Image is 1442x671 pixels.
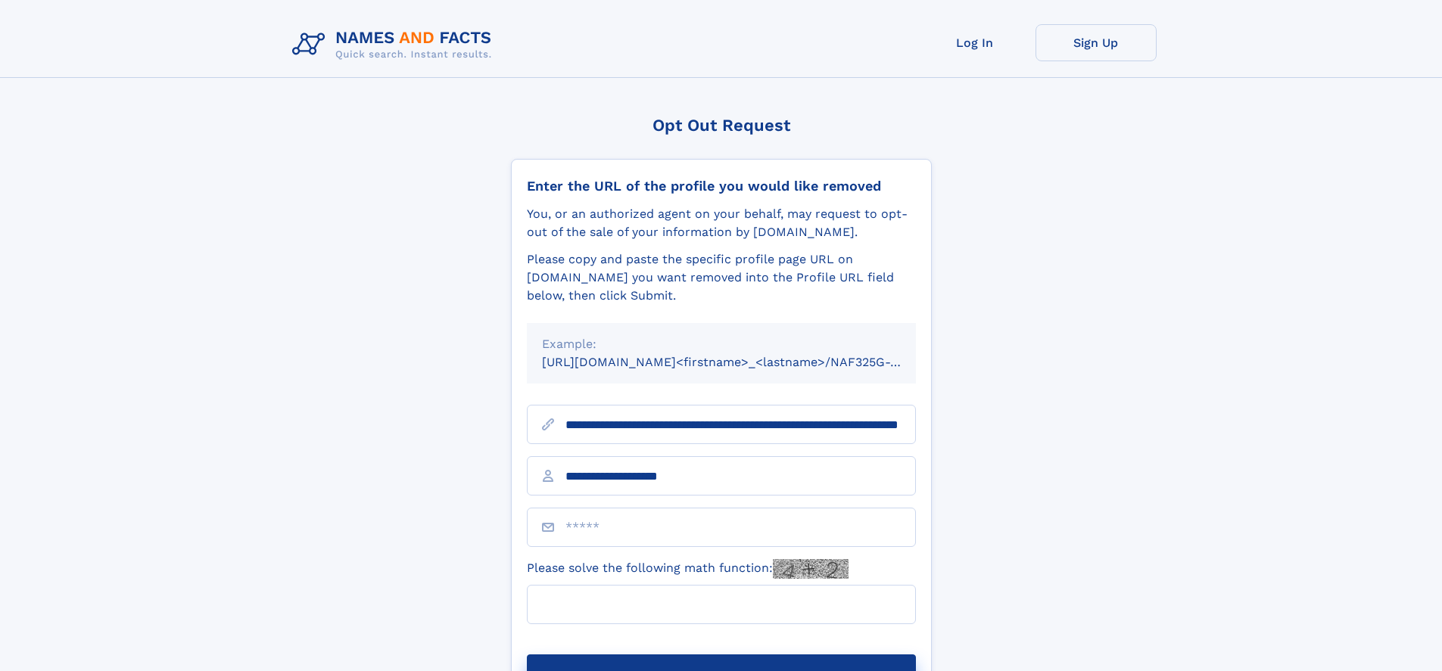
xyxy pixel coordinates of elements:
[527,178,916,194] div: Enter the URL of the profile you would like removed
[542,355,945,369] small: [URL][DOMAIN_NAME]<firstname>_<lastname>/NAF325G-xxxxxxxx
[286,24,504,65] img: Logo Names and Facts
[511,116,932,135] div: Opt Out Request
[527,205,916,241] div: You, or an authorized agent on your behalf, may request to opt-out of the sale of your informatio...
[527,559,849,579] label: Please solve the following math function:
[914,24,1036,61] a: Log In
[542,335,901,353] div: Example:
[1036,24,1157,61] a: Sign Up
[527,250,916,305] div: Please copy and paste the specific profile page URL on [DOMAIN_NAME] you want removed into the Pr...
